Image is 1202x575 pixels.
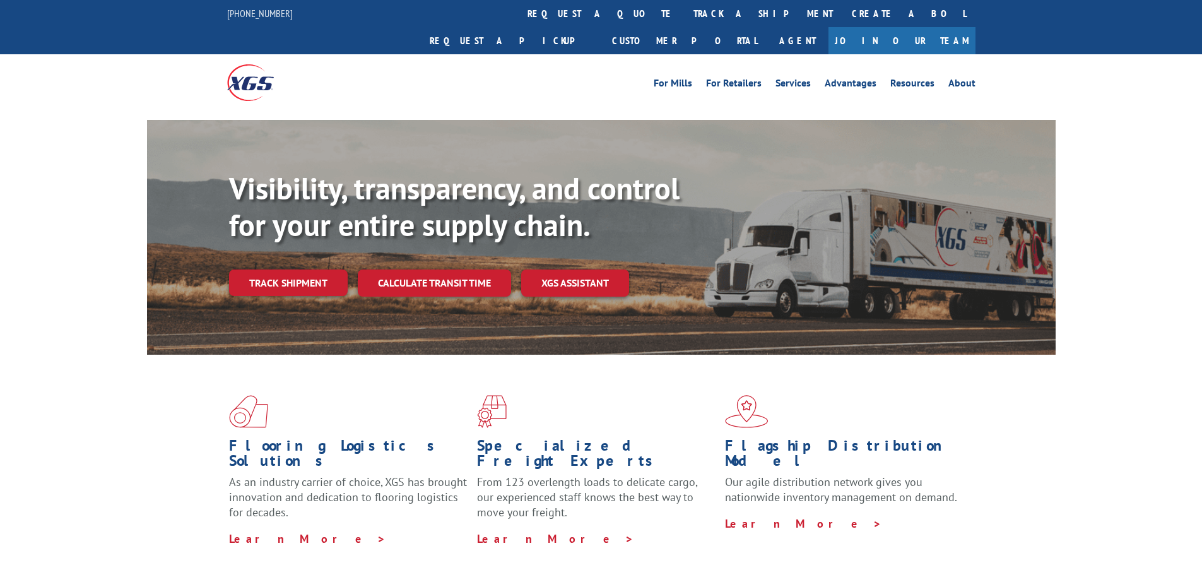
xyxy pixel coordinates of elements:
a: [PHONE_NUMBER] [227,7,293,20]
a: Learn More > [477,531,634,546]
h1: Specialized Freight Experts [477,438,716,475]
b: Visibility, transparency, and control for your entire supply chain. [229,169,680,244]
a: Advantages [825,78,876,92]
a: Request a pickup [420,27,603,54]
a: For Retailers [706,78,762,92]
h1: Flagship Distribution Model [725,438,963,475]
a: For Mills [654,78,692,92]
a: Agent [767,27,828,54]
a: About [948,78,975,92]
a: Track shipment [229,270,348,296]
img: xgs-icon-flagship-distribution-model-red [725,395,769,428]
span: Our agile distribution network gives you nationwide inventory management on demand. [725,475,957,504]
span: As an industry carrier of choice, XGS has brought innovation and dedication to flooring logistics... [229,475,467,519]
img: xgs-icon-total-supply-chain-intelligence-red [229,395,268,428]
a: Services [775,78,811,92]
a: Learn More > [725,516,882,531]
a: Calculate transit time [358,270,511,297]
a: Join Our Team [828,27,975,54]
h1: Flooring Logistics Solutions [229,438,468,475]
p: From 123 overlength loads to delicate cargo, our experienced staff knows the best way to move you... [477,475,716,531]
a: Learn More > [229,531,386,546]
a: Customer Portal [603,27,767,54]
a: XGS ASSISTANT [521,270,629,297]
a: Resources [890,78,934,92]
img: xgs-icon-focused-on-flooring-red [477,395,507,428]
